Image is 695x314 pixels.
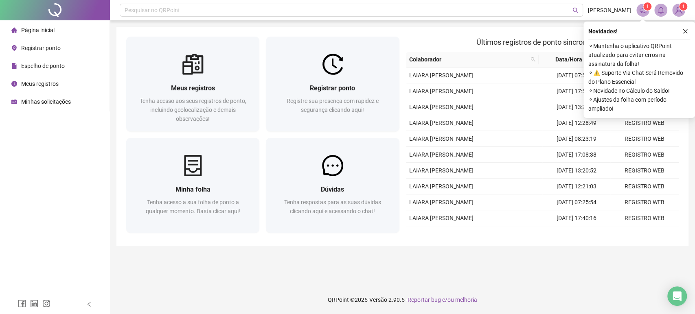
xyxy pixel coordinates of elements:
[610,163,679,179] td: REGISTRO WEB
[11,99,17,105] span: schedule
[572,7,579,13] span: search
[542,194,611,210] td: [DATE] 07:25:54
[646,4,649,9] span: 1
[266,37,399,131] a: Registrar pontoRegistre sua presença com rapidez e segurança clicando aqui!
[86,301,92,307] span: left
[531,57,535,62] span: search
[542,179,611,194] td: [DATE] 12:21:03
[588,68,690,86] span: ⚬ ⚠️ Suporte Via Chat Será Removido do Plano Essencial
[610,131,679,147] td: REGISTRO WEB
[476,38,608,46] span: Últimos registros de ponto sincronizados
[284,199,381,214] span: Tenha respostas para as suas dúvidas clicando aqui e acessando o chat!
[529,53,537,65] span: search
[643,2,651,11] sup: 1
[409,151,474,158] span: LAIARA [PERSON_NAME]
[21,63,65,69] span: Espelho de ponto
[409,104,474,110] span: LAIARA [PERSON_NAME]
[140,98,246,122] span: Tenha acesso aos seus registros de ponto, incluindo geolocalização e demais observações!
[542,68,611,83] td: [DATE] 07:58:39
[126,37,259,131] a: Meus registrosTenha acesso aos seus registros de ponto, incluindo geolocalização e demais observa...
[171,84,215,92] span: Meus registros
[11,45,17,51] span: environment
[409,72,474,78] span: LAIARA [PERSON_NAME]
[409,120,474,126] span: LAIARA [PERSON_NAME]
[369,297,387,303] span: Versão
[588,95,690,113] span: ⚬ Ajustes da folha com período ampliado!
[682,4,685,9] span: 1
[18,299,26,307] span: facebook
[21,81,59,87] span: Meus registros
[11,27,17,33] span: home
[21,45,61,51] span: Registrar ponto
[409,88,474,94] span: LAIARA [PERSON_NAME]
[542,147,611,163] td: [DATE] 17:08:38
[682,28,688,34] span: close
[588,86,690,95] span: ⚬ Novidade no Cálculo do Saldo!
[11,63,17,69] span: file
[610,147,679,163] td: REGISTRO WEB
[110,286,695,314] footer: QRPoint © 2025 - 2.90.5 -
[610,226,679,242] td: REGISTRO WEB
[539,52,605,68] th: Data/Hora
[667,286,687,306] div: Open Intercom Messenger
[21,27,55,33] span: Página inicial
[542,83,611,99] td: [DATE] 17:50:11
[409,55,528,64] span: Colaborador
[610,194,679,210] td: REGISTRO WEB
[11,81,17,87] span: clock-circle
[266,138,399,233] a: DúvidasTenha respostas para as suas dúvidas clicando aqui e acessando o chat!
[588,41,690,68] span: ⚬ Mantenha o aplicativo QRPoint atualizado para evitar erros na assinatura da folha!
[673,4,685,16] img: 84044
[321,185,344,193] span: Dúvidas
[409,167,474,174] span: LAIARA [PERSON_NAME]
[175,185,210,193] span: Minha folha
[409,199,474,205] span: LAIARA [PERSON_NAME]
[542,163,611,179] td: [DATE] 13:20:52
[610,179,679,194] td: REGISTRO WEB
[588,27,618,36] span: Novidades !
[30,299,38,307] span: linkedin
[679,2,687,11] sup: Atualize o seu contato no menu Meus Dados
[542,55,595,64] span: Data/Hora
[409,183,474,190] span: LAIARA [PERSON_NAME]
[42,299,50,307] span: instagram
[542,226,611,242] td: [DATE] 13:45:45
[588,6,631,15] span: [PERSON_NAME]
[542,131,611,147] td: [DATE] 08:23:19
[542,99,611,115] td: [DATE] 13:21:15
[657,7,664,14] span: bell
[542,210,611,226] td: [DATE] 17:40:16
[610,210,679,226] td: REGISTRO WEB
[610,115,679,131] td: REGISTRO WEB
[639,7,647,14] span: notification
[409,135,474,142] span: LAIARA [PERSON_NAME]
[287,98,379,113] span: Registre sua presença com rapidez e segurança clicando aqui!
[146,199,240,214] span: Tenha acesso a sua folha de ponto a qualquer momento. Basta clicar aqui!
[542,115,611,131] td: [DATE] 12:28:49
[310,84,355,92] span: Registrar ponto
[126,138,259,233] a: Minha folhaTenha acesso a sua folha de ponto a qualquer momento. Basta clicar aqui!
[408,297,477,303] span: Reportar bug e/ou melhoria
[21,98,71,105] span: Minhas solicitações
[409,215,474,221] span: LAIARA [PERSON_NAME]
